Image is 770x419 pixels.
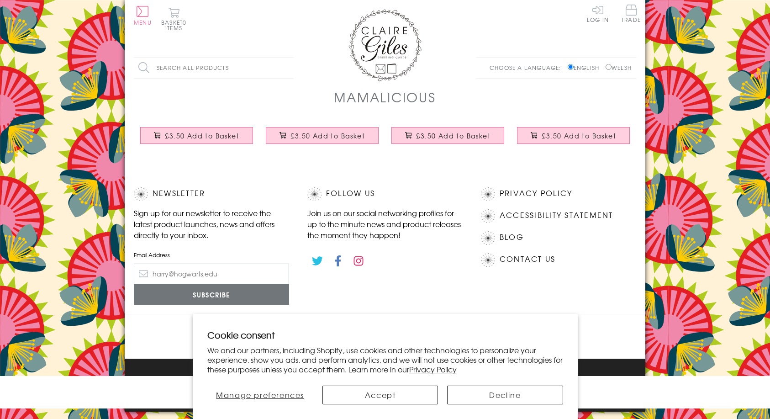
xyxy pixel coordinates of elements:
p: Choose a language: [490,64,566,72]
button: £3.50 Add to Basket [517,127,630,144]
input: Search all products [134,58,294,78]
span: £3.50 Add to Basket [165,131,239,140]
h1: Mamalicious [334,88,436,106]
a: Blog [500,231,524,244]
img: Claire Giles Greetings Cards [348,9,422,81]
a: Mother's Day Card, Glitter Shoes, First Mother's Day £3.50 Add to Basket [511,120,636,159]
p: Join us on our social networking profiles for up to the minute news and product releases the mome... [307,207,463,240]
input: English [568,64,574,70]
button: Decline [447,386,563,404]
a: Mother's Day Card, Cute Robot, Old School, Still Cool £3.50 Add to Basket [134,120,259,159]
button: Menu [134,6,152,25]
span: 0 items [165,18,186,32]
span: Trade [622,5,641,22]
span: £3.50 Add to Basket [290,131,365,140]
span: £3.50 Add to Basket [416,131,490,140]
button: Accept [322,386,438,404]
a: Privacy Policy [500,187,572,200]
a: Mother's Day Card, Call for Love, Press for Champagne £3.50 Add to Basket [259,120,385,159]
a: Mother's Day Card, Shoes, Mum everyone wishes they had £3.50 Add to Basket [385,120,511,159]
button: £3.50 Add to Basket [266,127,379,144]
a: Accessibility Statement [500,209,613,222]
span: £3.50 Add to Basket [542,131,616,140]
span: Menu [134,18,152,27]
label: Email Address [134,251,289,259]
input: harry@hogwarts.edu [134,264,289,284]
a: Privacy Policy [409,364,457,375]
p: We and our partners, including Shopify, use cookies and other technologies to personalize your ex... [207,345,563,374]
input: Welsh [606,64,612,70]
a: Trade [622,5,641,24]
h2: Cookie consent [207,329,563,341]
button: Basket0 items [161,7,186,31]
p: Sign up for our newsletter to receive the latest product launches, news and offers directly to yo... [134,207,289,240]
a: Contact Us [500,253,555,265]
h2: Follow Us [307,187,463,201]
label: Welsh [606,64,632,72]
span: Manage preferences [216,389,304,400]
h2: Newsletter [134,187,289,201]
button: £3.50 Add to Basket [391,127,505,144]
input: Search [285,58,294,78]
button: Manage preferences [207,386,313,404]
button: £3.50 Add to Basket [140,127,253,144]
label: English [568,64,604,72]
input: Subscribe [134,284,289,305]
a: Log In [587,5,609,22]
